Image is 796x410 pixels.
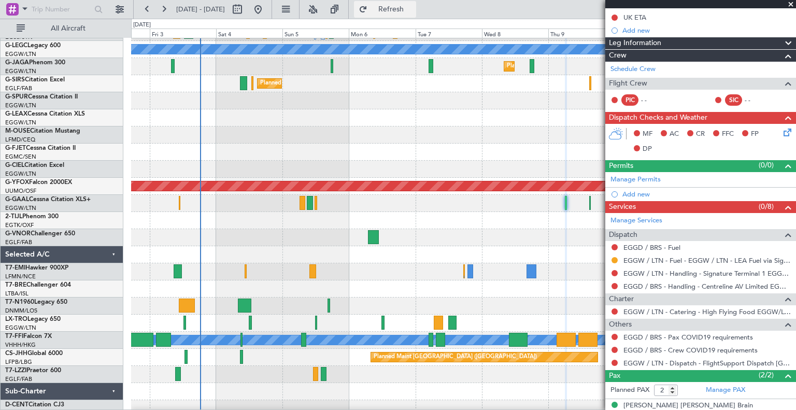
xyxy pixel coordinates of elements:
a: EGGW/LTN [5,102,36,109]
button: Refresh [354,1,416,18]
span: T7-BRE [5,282,26,288]
a: T7-FFIFalcon 7X [5,333,52,340]
a: EGGW / LTN - Catering - High Flying Food EGGW/LTN [623,307,791,316]
span: D-CENT [5,402,29,408]
span: M-OUSE [5,128,30,134]
a: EGGW / LTN - Fuel - EGGW / LTN - LEA Fuel via Signature in EGGW [623,256,791,265]
a: Manage Permits [610,175,661,185]
a: G-GAALCessna Citation XLS+ [5,196,91,203]
a: D-CENTCitation CJ3 [5,402,64,408]
a: G-LEGCLegacy 600 [5,43,61,49]
a: Manage Services [610,216,662,226]
a: T7-BREChallenger 604 [5,282,71,288]
a: EGGW/LTN [5,50,36,58]
a: EGGW/LTN [5,324,36,332]
a: G-VNORChallenger 650 [5,231,75,237]
div: Thu 9 [548,29,615,38]
a: EGGW/LTN [5,119,36,126]
span: Flight Crew [609,78,647,90]
span: FFC [722,129,734,139]
span: G-GAAL [5,196,29,203]
span: Refresh [369,6,413,13]
div: PIC [621,94,638,106]
span: LX-TRO [5,316,27,322]
span: (0/8) [759,201,774,212]
a: G-CIELCitation Excel [5,162,64,168]
span: Permits [609,160,633,172]
a: EGLF/FAB [5,375,32,383]
div: [DATE] [133,21,151,30]
a: M-OUSECitation Mustang [5,128,80,134]
a: CS-JHHGlobal 6000 [5,350,63,357]
span: G-CIEL [5,162,24,168]
div: Mon 6 [349,29,415,38]
a: VHHH/HKG [5,341,36,349]
span: MF [643,129,652,139]
span: G-SIRS [5,77,25,83]
span: G-FJET [5,145,26,151]
span: G-LEGC [5,43,27,49]
span: T7-EMI [5,265,25,271]
a: Manage PAX [706,385,745,395]
span: All Aircraft [27,25,109,32]
div: Add new [622,190,791,199]
a: LFMD/CEQ [5,136,35,144]
a: EGGD / BRS - Handling - Centreline AV Limited EGGD / BRS [623,282,791,291]
a: EGTK/OXF [5,221,34,229]
div: Planned Maint [GEOGRAPHIC_DATA] ([GEOGRAPHIC_DATA]) [260,76,423,91]
a: G-FJETCessna Citation II [5,145,76,151]
a: LTBA/ISL [5,290,29,298]
a: Schedule Crew [610,64,656,75]
span: CS-JHH [5,350,27,357]
span: DP [643,144,652,154]
a: G-LEAXCessna Citation XLS [5,111,85,117]
span: Dispatch [609,229,637,241]
span: Leg Information [609,37,661,49]
a: 2-TIJLPhenom 300 [5,214,59,220]
span: AC [670,129,679,139]
span: G-JAGA [5,60,29,66]
a: LFPB/LBG [5,358,32,366]
div: Sun 5 [282,29,349,38]
span: Charter [609,293,634,305]
a: G-SPURCessna Citation II [5,94,78,100]
a: LFMN/NCE [5,273,36,280]
span: Crew [609,50,627,62]
a: G-YFOXFalcon 2000EX [5,179,72,186]
div: Sat 4 [216,29,282,38]
a: EGGW/LTN [5,170,36,178]
a: UUMO/OSF [5,187,36,195]
span: T7-N1960 [5,299,34,305]
a: EGGW / LTN - Handling - Signature Terminal 1 EGGW / LTN [623,269,791,278]
a: EGMC/SEN [5,153,36,161]
span: T7-FFI [5,333,23,340]
div: SIC [725,94,742,106]
div: Fri 3 [150,29,216,38]
button: All Aircraft [11,20,112,37]
span: Pax [609,370,620,382]
span: [DATE] - [DATE] [176,5,225,14]
label: Planned PAX [610,385,649,395]
a: T7-N1960Legacy 650 [5,299,67,305]
input: Trip Number [32,2,91,17]
a: EGGW/LTN [5,67,36,75]
a: EGLF/FAB [5,84,32,92]
div: Add new [622,26,791,35]
a: EGGD / BRS - Fuel [623,243,680,252]
a: EGGD / BRS - Crew COVID19 requirements [623,346,758,355]
a: G-SIRSCitation Excel [5,77,65,83]
div: Planned Maint [GEOGRAPHIC_DATA] ([GEOGRAPHIC_DATA]) [374,349,537,365]
span: FP [751,129,759,139]
a: DNMM/LOS [5,307,37,315]
span: G-SPUR [5,94,28,100]
div: Planned Maint [GEOGRAPHIC_DATA] ([GEOGRAPHIC_DATA]) [507,59,670,74]
span: (0/0) [759,160,774,171]
div: Tue 7 [416,29,482,38]
span: G-VNOR [5,231,31,237]
div: UK ETA [623,13,646,22]
span: Dispatch Checks and Weather [609,112,707,124]
span: T7-LZZI [5,367,26,374]
div: Wed 8 [482,29,548,38]
span: CR [696,129,705,139]
a: LX-TROLegacy 650 [5,316,61,322]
